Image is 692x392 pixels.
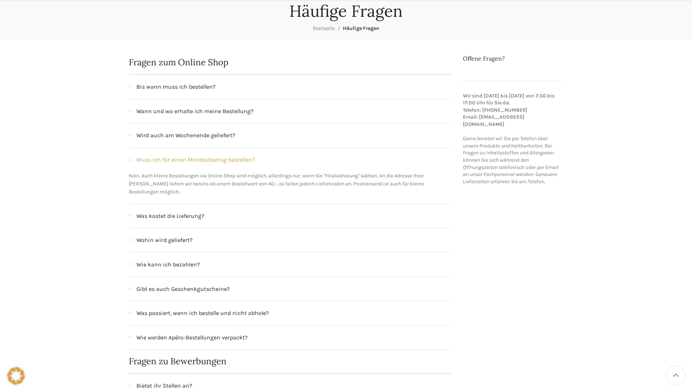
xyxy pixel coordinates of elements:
[136,235,193,245] span: Wohin wird geliefert?
[129,58,452,67] h2: Fragen zum Online Shop
[129,172,452,196] p: Nein. Auch kleine Bestellungen via Online Shop sind möglich, allerdings nur, wenn Sie "Filialabho...
[666,366,685,385] a: Scroll to top button
[136,333,248,342] span: Wie werden Apéro-Bestellungen verpackt?
[463,93,554,106] strong: Wir sind [DATE] bis [DATE] von 7:30 bis 17:00 Uhr für Sie da.
[136,284,230,294] span: Gibt es auch Geschenkgutscheine?
[136,260,200,269] span: Wie kann ich bezahlen?
[463,107,527,113] strong: Telefon: [PHONE_NUMBER]
[136,155,255,165] span: Muss ich für einen Mindestbetrag bestellen?
[136,308,269,318] span: Was passiert, wenn ich bestelle und nicht abhole?
[289,1,403,21] h1: Häufige Fragen
[463,92,564,185] p: Gerne beraten wir Sie per Telefon über unsere Produkte und Haltbarkeiten. Bei Fragen zu Inhaltsst...
[343,25,379,31] span: Häufige Fragen
[136,131,235,140] span: Wird auch am Wochenende geliefert?
[463,114,525,127] strong: Email: [EMAIL_ADDRESS][DOMAIN_NAME]
[129,357,452,366] h2: Fragen zu Bewerbungen
[313,25,335,31] a: Startseite
[136,381,192,391] span: Bietet ihr Stellen an?
[136,107,254,116] span: Wann und wo erhalte ich meine Bestellung?
[136,211,204,221] span: Was kostet die Lieferung?
[463,54,564,62] h2: Offene Fragen?
[136,82,216,92] span: Bis wann muss ich bestellen?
